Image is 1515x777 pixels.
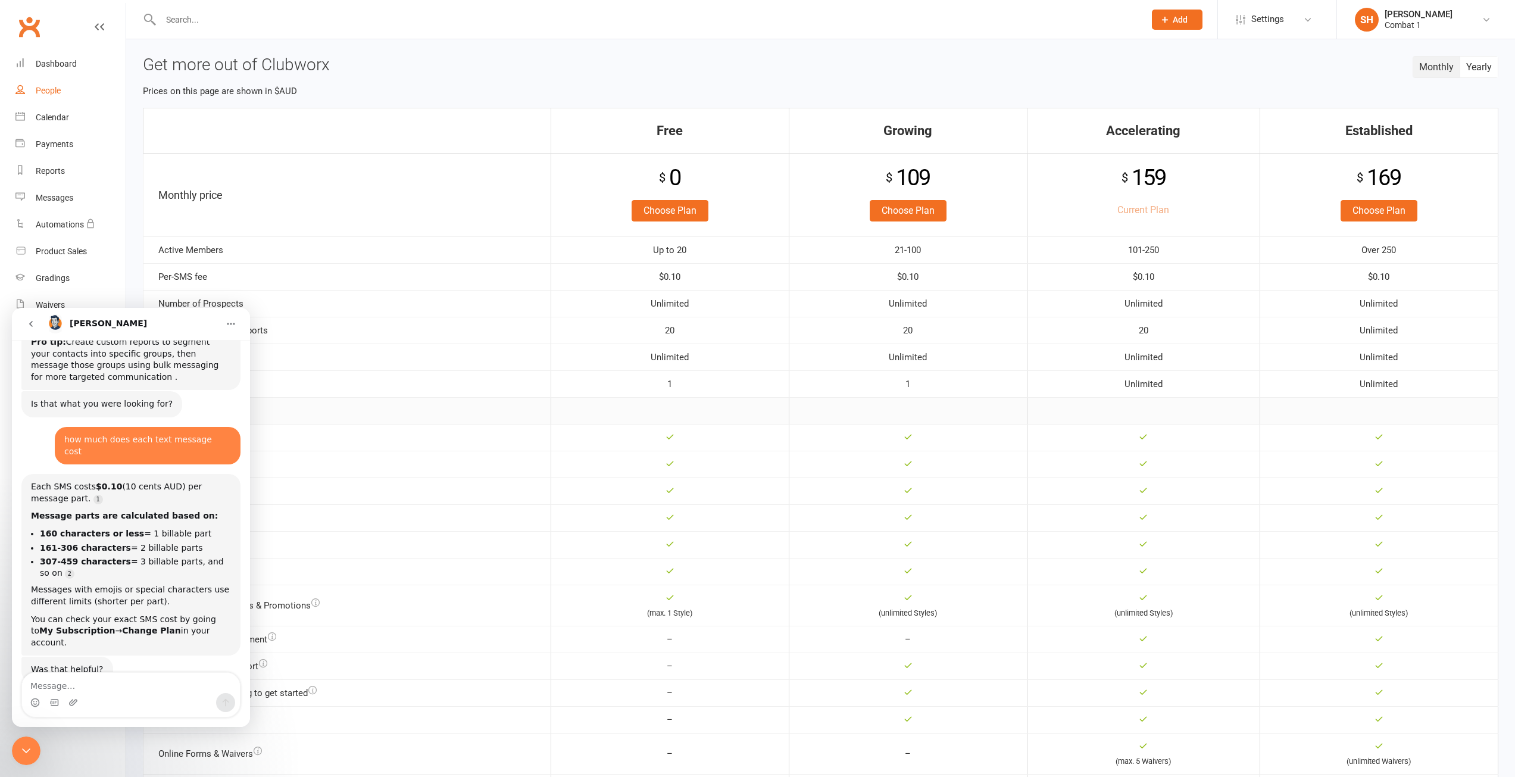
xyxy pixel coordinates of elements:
[143,56,1498,74] h3: Get more out of Clubworx
[143,344,551,370] td: Number of Users/Staff
[110,318,169,327] b: Change Plan
[15,51,126,77] a: Dashboard
[143,558,551,585] td: Attendance Tracking
[1027,236,1260,263] td: 101-250
[1027,317,1260,344] td: 20
[1122,170,1127,185] sup: $
[1173,15,1188,24] span: Add
[15,158,126,185] a: Reports
[551,317,789,344] td: 20
[1341,200,1417,221] a: Choose Plan
[551,236,789,263] td: Up to 20
[557,160,783,196] div: 0
[36,59,77,68] div: Dashboard
[1413,57,1460,77] button: Monthly
[551,344,789,370] td: Unlimited
[1355,8,1379,32] div: SH
[667,661,673,672] span: –
[886,170,891,185] sup: $
[143,84,1498,98] p: Prices on this page are shown in $AUD
[12,737,40,765] iframe: Intercom live chat
[870,200,947,221] a: Choose Plan
[551,370,789,397] td: 1
[1460,57,1498,77] button: Yearly
[905,634,911,645] span: –
[1027,290,1260,317] td: Unlimited
[27,318,103,327] b: My Subscription
[143,653,551,679] td: Phone Customer Support
[789,317,1027,344] td: 20
[15,211,126,238] a: Automations
[10,349,229,401] div: Toby says…
[204,385,223,404] button: Send a message…
[1260,317,1498,344] td: Unlimited
[157,11,1136,28] input: Search...
[551,290,789,317] td: Unlimited
[1260,370,1498,397] td: Unlimited
[632,200,708,221] a: Choose Plan
[143,679,551,706] td: One on One Onboarding to get started
[1385,20,1452,30] div: Combat 1
[36,300,65,310] div: Waivers
[1266,160,1492,196] div: 169
[1114,609,1173,617] small: (unlimited Styles)
[143,706,551,733] td: Point of Sale
[1350,609,1408,617] small: (unlimited Styles)
[143,504,551,531] td: Website Integration
[15,265,126,292] a: Gradings
[143,626,551,653] td: Grading Event Management
[1385,9,1452,20] div: [PERSON_NAME]
[36,273,70,283] div: Gradings
[15,77,126,104] a: People
[905,748,911,759] span: –
[14,12,44,42] a: Clubworx
[10,365,228,385] textarea: Message…
[647,609,692,617] small: (max. 1 Style)
[1347,757,1411,766] small: (unlimited Waivers)
[551,263,789,290] td: $0.10
[659,170,664,185] sup: $
[38,390,47,400] button: Gif picker
[789,236,1027,263] td: 21-100
[18,390,28,400] button: Emoji picker
[667,714,673,725] span: –
[795,160,1021,196] div: 109
[143,585,551,626] td: Track and Manage Belts & Promotions
[1260,344,1498,370] td: Unlimited
[15,185,126,211] a: Messages
[789,290,1027,317] td: Unlimited
[143,478,551,504] td: Hosted Website
[879,609,937,617] small: (unlimited Styles)
[15,104,126,131] a: Calendar
[1260,290,1498,317] td: Unlimited
[143,451,551,478] td: Bulk Email & SMS
[1027,344,1260,370] td: Unlimited
[36,166,65,176] div: Reports
[10,349,101,375] div: Was that helpful?
[15,131,126,158] a: Payments
[143,317,551,344] td: Number of Custom Reports
[789,344,1027,370] td: Unlimited
[1033,160,1254,196] div: 159
[789,370,1027,397] td: 1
